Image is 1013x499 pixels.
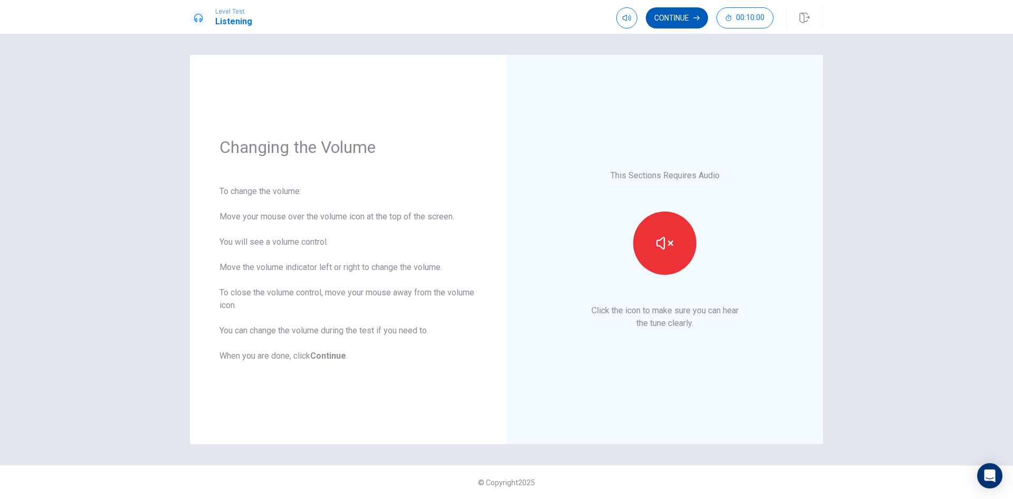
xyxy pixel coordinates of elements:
[977,463,1002,488] div: Open Intercom Messenger
[219,137,477,158] h1: Changing the Volume
[215,15,252,28] h1: Listening
[478,478,535,487] span: © Copyright 2025
[219,185,477,362] div: To change the volume: Move your mouse over the volume icon at the top of the screen. You will see...
[646,7,708,28] button: Continue
[215,8,252,15] span: Level Test
[716,7,773,28] button: 00:10:00
[591,304,739,330] p: Click the icon to make sure you can hear the tune clearly.
[610,169,720,182] p: This Sections Requires Audio
[310,351,346,361] b: Continue
[736,14,764,22] span: 00:10:00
